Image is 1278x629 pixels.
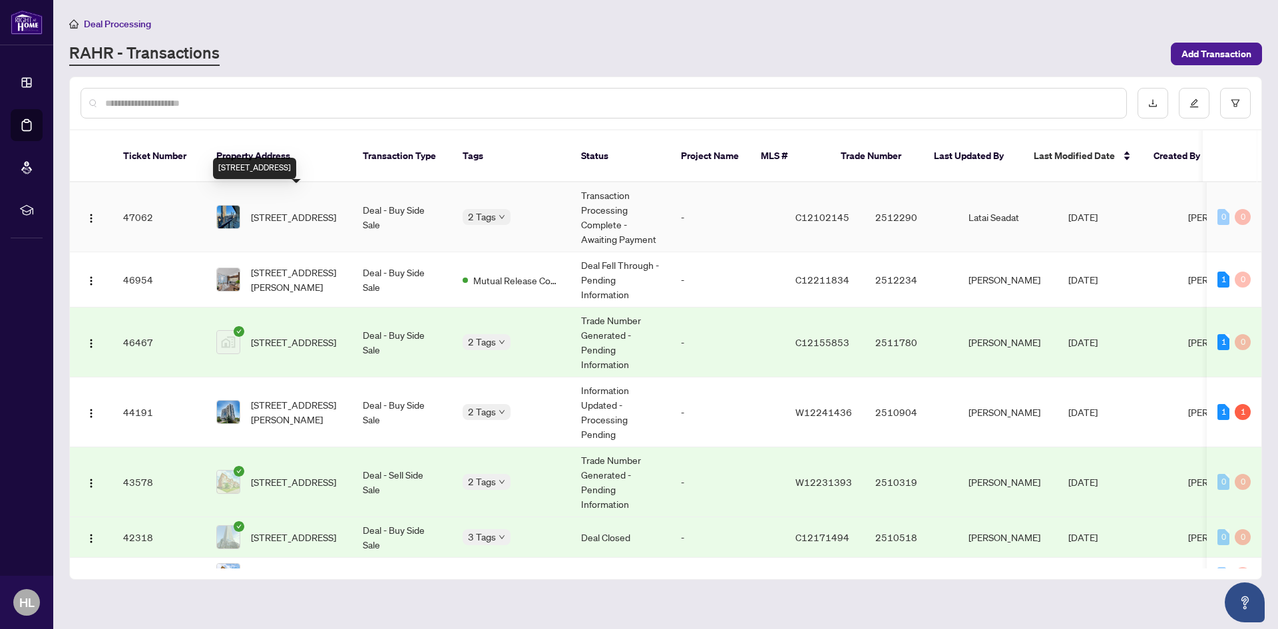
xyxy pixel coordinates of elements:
div: 0 [1235,209,1251,225]
td: - [670,377,785,447]
td: - [670,252,785,308]
img: thumbnail-img [217,526,240,548]
button: Open asap [1225,582,1265,622]
span: [STREET_ADDRESS] [251,568,336,582]
span: download [1148,99,1158,108]
td: Deal Closed [570,517,670,558]
span: [STREET_ADDRESS] [251,475,336,489]
span: HL [19,593,35,612]
div: 1 [1217,334,1229,350]
button: Logo [81,526,102,548]
div: [STREET_ADDRESS] [213,158,296,179]
img: Logo [86,213,97,224]
span: down [499,409,505,415]
td: [PERSON_NAME] [958,252,1058,308]
button: Logo [81,331,102,353]
th: Trade Number [830,130,923,182]
span: down [499,339,505,345]
span: 2 Tags [468,209,496,224]
span: [PERSON_NAME] [1188,406,1260,418]
td: 47062 [112,182,206,252]
span: [DATE] [1068,406,1098,418]
th: Tags [452,130,570,182]
th: Last Updated By [923,130,1023,182]
td: 40136 [112,558,206,593]
span: [PERSON_NAME] [1188,274,1260,286]
div: 0 [1217,567,1229,583]
td: Information Updated - Processing Pending [570,377,670,447]
td: Deal - Buy Side Sale [352,377,452,447]
th: Ticket Number [112,130,206,182]
span: W12231393 [795,476,852,488]
span: [STREET_ADDRESS] [251,335,336,349]
div: 0 [1217,474,1229,490]
div: 0 [1235,272,1251,288]
a: RAHR - Transactions [69,42,220,66]
span: check-circle [234,521,244,532]
img: Logo [86,533,97,544]
td: 2510518 [865,517,958,558]
td: [PERSON_NAME] [958,447,1058,517]
td: Deal - Buy Side Sale [352,252,452,308]
td: - [670,308,785,377]
button: Logo [81,206,102,228]
td: 2510904 [865,377,958,447]
th: Created By [1143,130,1223,182]
td: Deal Fell Through - Pending Information [570,252,670,308]
span: [DATE] [1068,336,1098,348]
td: 46467 [112,308,206,377]
td: 46954 [112,252,206,308]
img: Logo [86,338,97,349]
button: download [1138,88,1168,118]
th: MLS # [750,130,830,182]
td: 2511780 [865,308,958,377]
td: - [670,517,785,558]
button: Logo [81,471,102,493]
span: [PERSON_NAME] [1188,476,1260,488]
td: [PERSON_NAME] [958,308,1058,377]
button: Logo [81,269,102,290]
div: 1 [1235,404,1251,420]
td: - [570,558,670,593]
img: logo [11,10,43,35]
span: edit [1189,99,1199,108]
img: Logo [86,408,97,419]
td: [PERSON_NAME] [958,558,1058,593]
div: 0 [1235,567,1251,583]
td: 43578 [112,447,206,517]
img: Logo [86,478,97,489]
td: Latai Seadat [958,182,1058,252]
span: [PERSON_NAME] [1188,211,1260,223]
button: Add Transaction [1171,43,1262,65]
button: Logo [81,401,102,423]
td: - [670,447,785,517]
td: Deal - Buy Side Sale [352,182,452,252]
span: [STREET_ADDRESS][PERSON_NAME] [251,265,341,294]
span: down [499,479,505,485]
img: thumbnail-img [217,206,240,228]
span: Last Modified Date [1034,148,1115,163]
span: Add Transaction [1181,43,1251,65]
div: 1 [1217,404,1229,420]
td: 2512290 [865,182,958,252]
td: 42318 [112,517,206,558]
div: 0 [1217,529,1229,545]
span: 2 Tags [468,474,496,489]
div: 0 [1235,334,1251,350]
span: [STREET_ADDRESS] [251,530,336,544]
span: [PERSON_NAME] [1188,531,1260,543]
span: C12102145 [795,211,849,223]
img: thumbnail-img [217,268,240,291]
td: 2510319 [865,558,958,593]
span: check-circle [234,326,244,337]
span: down [499,534,505,540]
td: [PERSON_NAME] [958,377,1058,447]
span: filter [1231,99,1240,108]
td: Deal - Buy Side Sale [352,308,452,377]
td: Listing [352,558,452,593]
td: - [670,182,785,252]
button: Logo [81,564,102,586]
span: C12211834 [795,274,849,286]
span: [DATE] [1068,476,1098,488]
td: Trade Number Generated - Pending Information [570,447,670,517]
